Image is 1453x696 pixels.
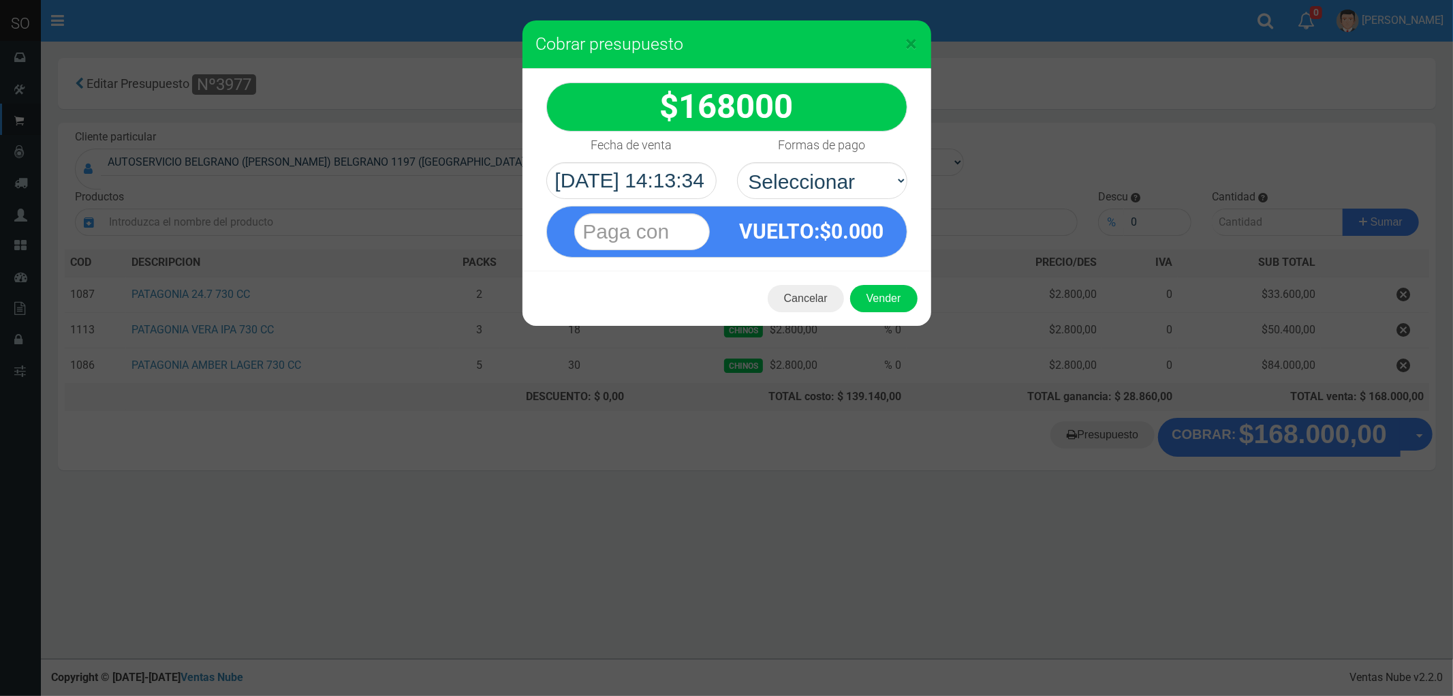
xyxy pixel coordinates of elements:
span: 0.000 [831,220,884,243]
button: Cancelar [768,285,844,312]
strong: :$ [739,220,884,243]
button: Vender [850,285,918,312]
input: Paga con [574,213,710,250]
span: × [906,31,918,57]
h3: Cobrar presupuesto [536,34,918,55]
span: VUELTO [739,220,814,243]
h4: Fecha de venta [591,138,672,152]
h4: Formas de pago [779,138,866,152]
button: Close [906,33,918,55]
span: 168000 [679,87,794,126]
strong: $ [660,87,794,126]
